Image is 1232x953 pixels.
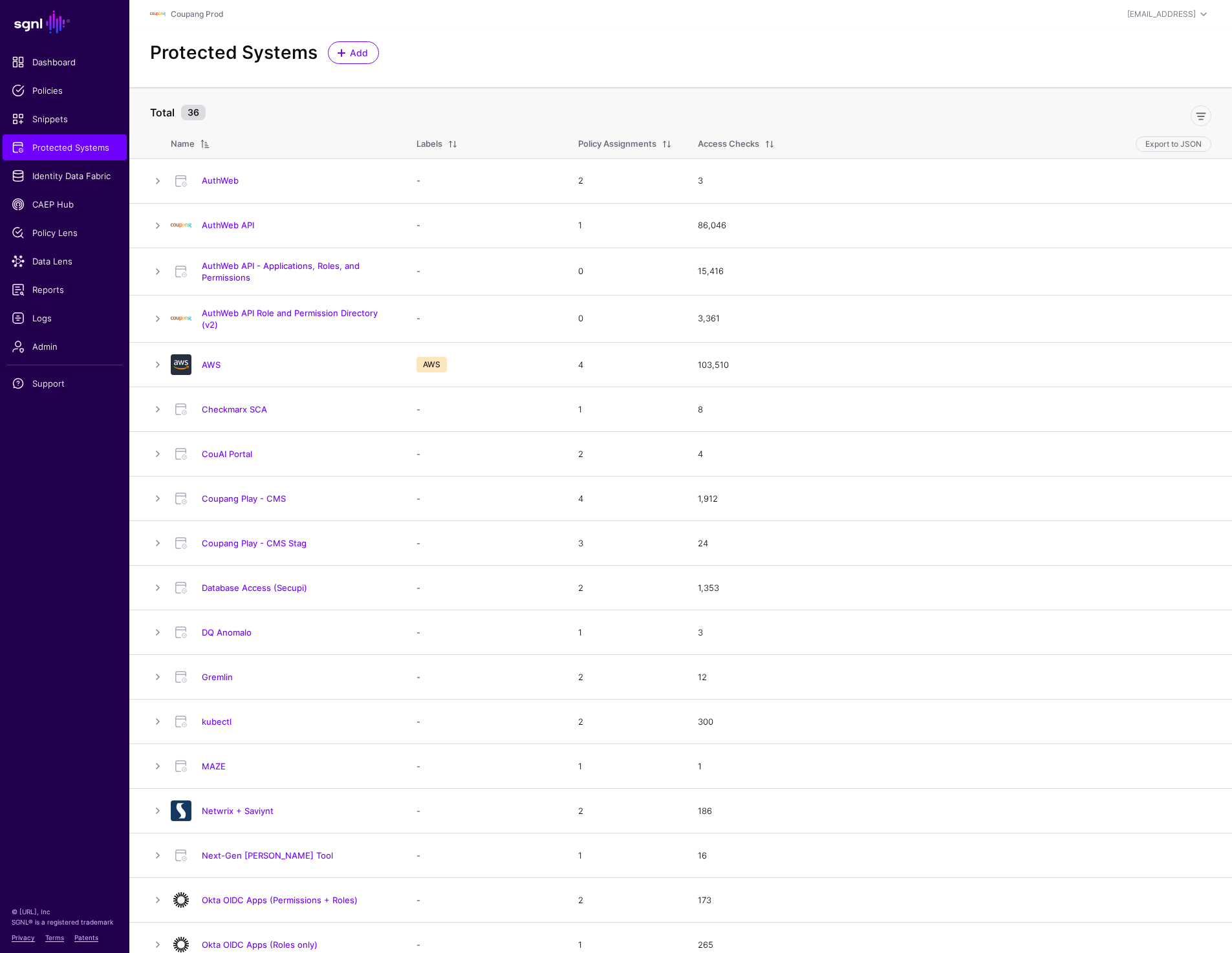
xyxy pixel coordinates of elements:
div: 8 [698,403,1211,416]
td: - [404,295,565,342]
a: AuthWeb [202,175,239,186]
p: © [URL], Inc [12,906,118,917]
span: Dashboard [12,56,118,69]
a: Admin [3,334,127,359]
a: Logs [3,305,127,331]
a: AuthWeb API [202,220,254,230]
td: - [404,744,565,789]
a: Patents [74,934,98,941]
a: Next-Gen [PERSON_NAME] Tool [202,850,333,861]
span: Protected Systems [12,141,118,154]
a: Coupang Play - CMS Stag [202,538,307,548]
span: Policy Lens [12,226,118,239]
img: svg+xml;base64,PHN2ZyBpZD0iTG9nbyIgeG1sbnM9Imh0dHA6Ly93d3cudzMub3JnLzIwMDAvc3ZnIiB3aWR0aD0iMTIxLj... [150,6,166,22]
td: 4 [565,476,685,521]
a: AuthWeb API Role and Permission Directory (v2) [202,308,378,330]
td: 1 [565,610,685,655]
span: CAEP Hub [12,198,118,211]
a: Terms [45,934,64,941]
td: 1 [565,203,685,248]
strong: Total [150,106,175,119]
a: Okta OIDC Apps (Permissions + Roles) [202,895,358,905]
a: MAZE [202,761,226,771]
small: 36 [181,105,206,120]
a: Data Lens [3,248,127,274]
button: Export to JSON [1136,136,1211,152]
td: - [404,203,565,248]
div: 3,361 [698,312,1211,325]
td: - [404,248,565,295]
div: Labels [416,138,442,151]
a: Identity Data Fabric [3,163,127,189]
span: Admin [12,340,118,353]
div: 186 [698,805,1211,818]
div: Policy Assignments [578,138,656,151]
td: 1 [565,387,685,432]
a: Netwrix + Saviynt [202,806,274,816]
img: svg+xml;base64,PHN2ZyBpZD0iTG9nbyIgeG1sbnM9Imh0dHA6Ly93d3cudzMub3JnLzIwMDAvc3ZnIiB3aWR0aD0iMTIxLj... [171,215,191,236]
img: svg+xml;base64,PD94bWwgdmVyc2lvbj0iMS4wIiBlbmNvZGluZz0idXRmLTgiPz4KPCEtLSBHZW5lcmF0b3I6IEFkb2JlIE... [171,800,191,821]
div: 3 [698,175,1211,187]
a: AWS [202,359,221,370]
a: Database Access (Secupi) [202,583,307,593]
span: Data Lens [12,255,118,268]
a: Checkmarx SCA [202,404,267,414]
div: 4 [698,448,1211,461]
td: 4 [565,343,685,387]
a: Policy Lens [3,220,127,246]
div: 103,510 [698,359,1211,372]
div: 300 [698,716,1211,729]
span: Identity Data Fabric [12,169,118,182]
a: kubectl [202,716,232,727]
td: - [404,700,565,744]
div: 16 [698,850,1211,862]
span: Policies [12,84,118,97]
a: Add [328,41,379,64]
p: SGNL® is a registered trademark [12,917,118,927]
div: 265 [698,939,1211,952]
td: - [404,432,565,476]
a: CAEP Hub [3,191,127,217]
a: Privacy [12,934,35,941]
img: svg+xml;base64,PHN2ZyB3aWR0aD0iNjQiIGhlaWdodD0iNjQiIHZpZXdCb3g9IjAgMCA2NCA2NCIgZmlsbD0ibm9uZSIgeG... [171,890,191,910]
td: - [404,789,565,833]
a: SGNL [8,8,122,36]
a: DQ Anomalo [202,627,252,637]
span: Add [349,46,370,59]
div: 173 [698,894,1211,907]
img: svg+xml;base64,PD94bWwgdmVyc2lvbj0iMS4wIiBlbmNvZGluZz0iVVRGLTgiIHN0YW5kYWxvbmU9Im5vIj8+CjwhLS0gQ3... [171,308,191,329]
div: 15,416 [698,265,1211,278]
span: Logs [12,312,118,325]
td: - [404,566,565,610]
div: 1 [698,760,1211,773]
td: - [404,655,565,700]
h2: Protected Systems [150,42,318,64]
a: Okta OIDC Apps (Roles only) [202,939,318,950]
td: 0 [565,295,685,342]
div: 86,046 [698,219,1211,232]
td: 2 [565,878,685,923]
div: 12 [698,671,1211,684]
td: 3 [565,521,685,566]
td: 1 [565,833,685,878]
a: AuthWeb API - Applications, Roles, and Permissions [202,261,360,283]
div: [EMAIL_ADDRESS] [1127,8,1196,20]
div: Access Checks [698,138,759,151]
a: Coupang Prod [171,9,223,19]
td: 2 [565,158,685,203]
td: - [404,521,565,566]
td: 0 [565,248,685,295]
div: 1,353 [698,582,1211,595]
td: - [404,833,565,878]
span: Reports [12,283,118,296]
td: - [404,158,565,203]
a: Policies [3,78,127,103]
a: Protected Systems [3,134,127,160]
td: 1 [565,744,685,789]
td: 2 [565,432,685,476]
td: - [404,610,565,655]
td: 2 [565,566,685,610]
td: 2 [565,655,685,700]
td: 2 [565,700,685,744]
a: Dashboard [3,49,127,75]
